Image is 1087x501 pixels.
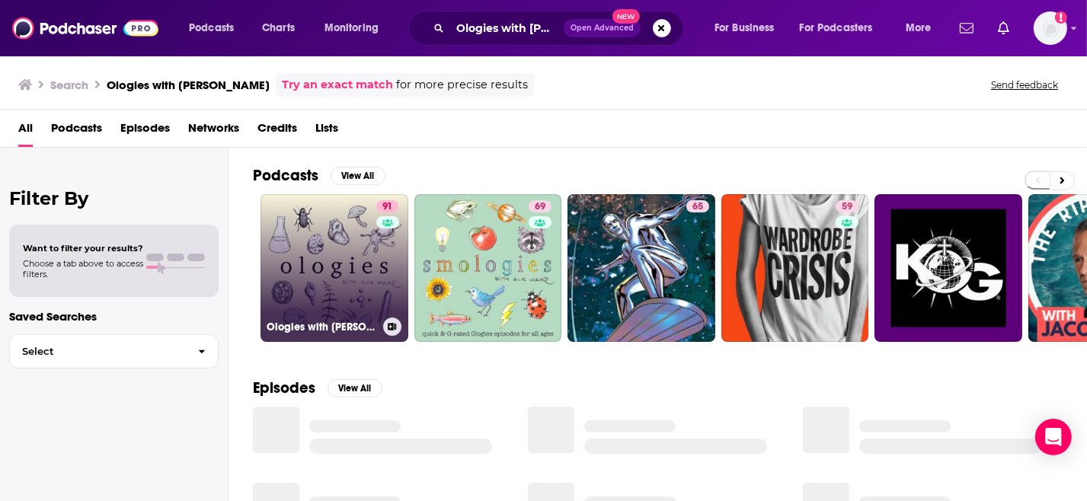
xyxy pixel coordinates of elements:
[612,9,640,24] span: New
[331,167,385,185] button: View All
[253,378,382,397] a: EpisodesView All
[715,18,775,39] span: For Business
[721,194,869,342] a: 59
[18,116,33,147] a: All
[50,78,88,92] h3: Search
[396,76,528,94] span: for more precise results
[262,18,295,39] span: Charts
[252,16,304,40] a: Charts
[790,16,895,40] button: open menu
[376,200,398,212] a: 91
[1034,11,1067,45] span: Logged in as ocharlson
[178,16,254,40] button: open menu
[414,194,562,342] a: 69
[954,15,980,41] a: Show notifications dropdown
[12,14,158,43] img: Podchaser - Follow, Share and Rate Podcasts
[257,116,297,147] a: Credits
[1034,11,1067,45] button: Show profile menu
[325,18,379,39] span: Monitoring
[704,16,794,40] button: open menu
[567,194,715,342] a: 65
[253,378,315,397] h2: Episodes
[9,187,219,209] h2: Filter By
[842,199,852,215] span: 59
[1055,11,1067,24] svg: Add a profile image
[120,116,170,147] a: Episodes
[23,258,143,279] span: Choose a tab above to access filters.
[836,200,858,212] a: 59
[328,379,382,397] button: View All
[10,346,186,356] span: Select
[992,15,1015,41] a: Show notifications dropdown
[1034,11,1067,45] img: User Profile
[382,199,392,215] span: 91
[51,116,102,147] a: Podcasts
[529,200,551,212] a: 69
[800,18,873,39] span: For Podcasters
[9,334,219,369] button: Select
[189,18,234,39] span: Podcasts
[315,116,338,147] a: Lists
[1035,419,1072,455] div: Open Intercom Messenger
[261,194,408,342] a: 91Ologies with [PERSON_NAME]
[253,166,318,185] h2: Podcasts
[692,199,703,215] span: 65
[906,18,932,39] span: More
[450,16,564,40] input: Search podcasts, credits, & more...
[107,78,270,92] h3: Ologies with [PERSON_NAME]
[267,321,377,333] h3: Ologies with [PERSON_NAME]
[686,200,709,212] a: 65
[986,78,1063,91] button: Send feedback
[535,199,545,215] span: 69
[9,309,219,324] p: Saved Searches
[564,19,641,37] button: Open AdvancedNew
[314,16,398,40] button: open menu
[188,116,239,147] a: Networks
[423,11,699,46] div: Search podcasts, credits, & more...
[23,243,143,254] span: Want to filter your results?
[253,166,385,185] a: PodcastsView All
[895,16,951,40] button: open menu
[571,24,634,32] span: Open Advanced
[282,76,393,94] a: Try an exact match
